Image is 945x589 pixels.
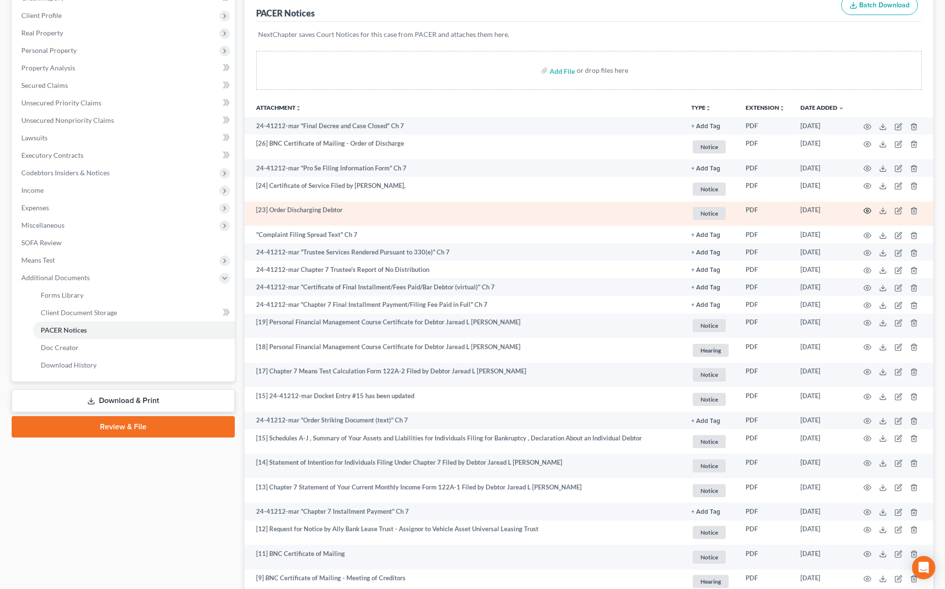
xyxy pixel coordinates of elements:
[738,278,793,296] td: PDF
[738,226,793,243] td: PDF
[14,94,235,112] a: Unsecured Priority Claims
[691,164,730,173] a: + Add Tag
[793,226,852,243] td: [DATE]
[691,121,730,131] a: + Add Tag
[244,226,684,243] td: "Complaint Filing Spread Text" Ch 7
[244,503,684,520] td: 24-41212-mar "Chapter 7 Installment Payment" Ch 7
[244,478,684,503] td: [13] Chapter 7 Statement of Your Current Monthly Income Form 122A-1 Filed by Debtor Jaread L [PER...
[691,232,720,238] button: + Add Tag
[793,159,852,177] td: [DATE]
[691,248,730,257] a: + Add Tag
[793,243,852,261] td: [DATE]
[738,296,793,313] td: PDF
[244,521,684,545] td: [12] Request for Notice by Ally Bank Lease Trust - Assignor to Vehicle Asset Universal Leasing Trust
[738,261,793,278] td: PDF
[693,368,726,381] span: Notice
[577,66,628,75] div: or drop files here
[738,243,793,261] td: PDF
[693,183,726,196] span: Notice
[691,549,730,565] a: Notice
[244,278,684,296] td: 24-41212-mar "Certificate of Final Installment/Fees Paid/Bar Debtor (virtual)" Ch 7
[244,454,684,478] td: [14] Statement of Intention for Individuals Filing Under Chapter 7 Filed by Debtor Jaread L [PERS...
[21,46,77,54] span: Personal Property
[244,429,684,454] td: [15] Schedules A-J , Summary of Your Assets and Liabilities for Individuals Filing for Bankruptcy...
[21,134,48,142] span: Lawsuits
[21,273,90,282] span: Additional Documents
[738,454,793,478] td: PDF
[693,435,726,448] span: Notice
[738,521,793,545] td: PDF
[21,116,114,124] span: Unsecured Nonpriority Claims
[738,429,793,454] td: PDF
[41,343,79,352] span: Doc Creator
[12,389,235,412] a: Download & Print
[691,265,730,274] a: + Add Tag
[691,458,730,474] a: Notice
[691,283,730,292] a: + Add Tag
[14,112,235,129] a: Unsecured Nonpriority Claims
[244,296,684,313] td: 24-41212-mar "Chapter 7 Final Installment Payment/Filing Fee Paid in Full" Ch 7
[691,418,720,424] button: + Add Tag
[693,526,726,539] span: Notice
[793,278,852,296] td: [DATE]
[691,342,730,358] a: Hearing
[800,104,844,111] a: Date Added expand_more
[912,556,935,579] div: Open Intercom Messenger
[793,314,852,338] td: [DATE]
[41,291,83,299] span: Forms Library
[691,267,720,273] button: + Add Tag
[705,105,711,111] i: unfold_more
[691,123,720,130] button: + Add Tag
[793,202,852,226] td: [DATE]
[838,105,844,111] i: expand_more
[256,104,301,111] a: Attachmentunfold_more
[738,412,793,429] td: PDF
[244,412,684,429] td: 24-41212-mar "Order Striking Document (text)" Ch 7
[793,117,852,135] td: [DATE]
[793,387,852,412] td: [DATE]
[693,140,726,153] span: Notice
[21,81,68,89] span: Secured Claims
[691,181,730,197] a: Notice
[21,99,101,107] span: Unsecured Priority Claims
[793,412,852,429] td: [DATE]
[859,1,910,9] span: Batch Download
[691,509,720,515] button: + Add Tag
[21,203,49,212] span: Expenses
[691,300,730,309] a: + Add Tag
[691,250,720,256] button: + Add Tag
[14,147,235,164] a: Executory Contracts
[33,321,235,339] a: PACER Notices
[693,319,726,332] span: Notice
[793,545,852,570] td: [DATE]
[691,416,730,425] a: + Add Tag
[41,361,97,369] span: Download History
[14,129,235,147] a: Lawsuits
[33,339,235,356] a: Doc Creator
[41,308,117,317] span: Client Document Storage
[738,387,793,412] td: PDF
[33,304,235,321] a: Client Document Storage
[693,459,726,472] span: Notice
[793,478,852,503] td: [DATE]
[738,545,793,570] td: PDF
[256,7,315,19] div: PACER Notices
[33,356,235,374] a: Download History
[793,429,852,454] td: [DATE]
[693,393,726,406] span: Notice
[793,261,852,278] td: [DATE]
[244,243,684,261] td: 24-41212-mar "Trustee Services Rendered Pursuant to 330(e)" Ch 7
[691,367,730,383] a: Notice
[14,77,235,94] a: Secured Claims
[21,256,55,264] span: Means Test
[793,177,852,202] td: [DATE]
[691,166,720,172] button: + Add Tag
[21,11,62,19] span: Client Profile
[21,64,75,72] span: Property Analysis
[21,221,65,229] span: Miscellaneous
[746,104,785,111] a: Extensionunfold_more
[738,202,793,226] td: PDF
[738,338,793,363] td: PDF
[738,314,793,338] td: PDF
[693,484,726,497] span: Notice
